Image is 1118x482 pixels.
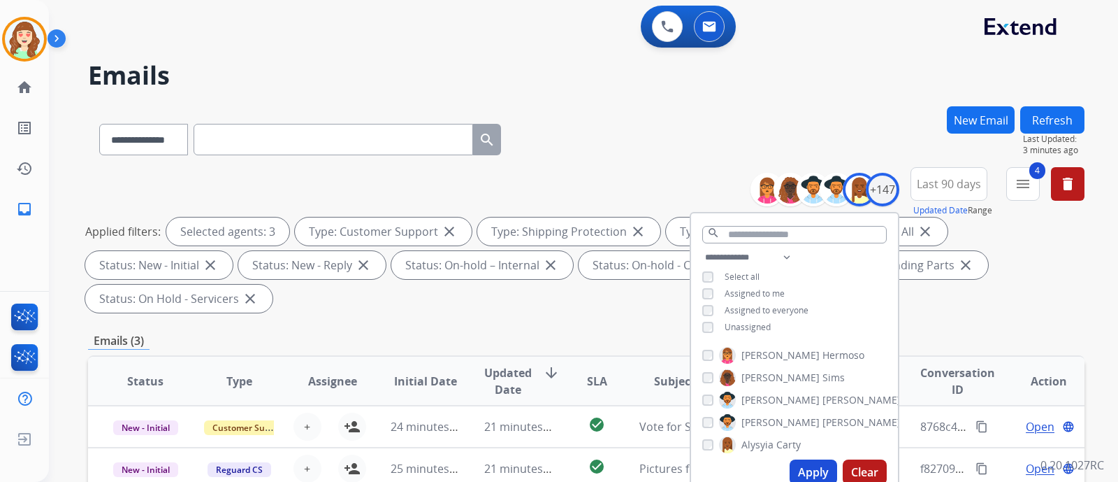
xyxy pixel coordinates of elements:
img: avatar [5,20,44,59]
mat-icon: person_add [344,418,361,435]
button: New Email [947,106,1015,134]
mat-icon: close [242,290,259,307]
span: + [304,418,310,435]
div: Type: Reguard CS [666,218,805,246]
span: [PERSON_NAME] [822,416,901,430]
p: 0.20.1027RC [1040,457,1104,474]
mat-icon: search [707,227,720,239]
span: Alysyia [741,438,774,452]
span: New - Initial [113,462,178,477]
div: Type: Customer Support [295,218,472,246]
span: + [304,460,310,477]
button: Refresh [1020,106,1084,134]
span: New - Initial [113,420,178,435]
span: [PERSON_NAME] [741,371,820,385]
mat-icon: search [479,132,495,148]
button: 4 [1006,167,1040,201]
span: Hermoso [822,348,864,362]
div: Status: New - Initial [85,251,233,279]
span: Updated Date [484,364,532,398]
mat-icon: close [441,223,458,240]
div: Type: Shipping Protection [477,218,660,246]
mat-icon: close [917,223,934,240]
mat-icon: close [542,257,559,274]
span: Initial Date [394,373,457,390]
span: Pictures for claim [639,461,732,476]
span: Open [1026,418,1054,435]
mat-icon: check_circle [588,458,605,475]
mat-icon: list_alt [16,120,33,136]
span: [PERSON_NAME] [741,348,820,362]
mat-icon: person_add [344,460,361,477]
span: 4 [1029,162,1045,179]
p: Applied filters: [85,223,161,240]
div: Status: On Hold - Servicers [85,285,273,313]
th: Action [991,357,1084,406]
span: Reguard CS [208,462,271,477]
span: 21 minutes ago [484,461,565,476]
mat-icon: delete [1059,176,1076,192]
div: +147 [866,173,899,206]
span: [PERSON_NAME] [741,393,820,407]
span: Subject [654,373,695,390]
span: Last Updated: [1023,134,1084,145]
span: Assignee [308,373,357,390]
span: Customer Support [204,420,295,435]
button: Updated Date [913,205,968,216]
mat-icon: home [16,79,33,96]
span: [PERSON_NAME] [741,416,820,430]
span: Status [127,373,164,390]
span: Vote for Service Hub powered by Service Technologies [639,419,926,434]
mat-icon: check_circle [588,416,605,433]
span: [PERSON_NAME] [822,393,901,407]
span: 24 minutes ago [391,419,472,434]
div: Status: New - Reply [238,251,386,279]
span: Type [226,373,252,390]
mat-icon: inbox [16,201,33,218]
mat-icon: close [202,257,219,274]
h2: Emails [88,62,1084,90]
span: Open [1026,460,1054,477]
span: Sims [822,371,845,385]
button: Last 90 days [910,167,987,201]
mat-icon: close [630,223,646,240]
span: Last 90 days [917,181,981,187]
mat-icon: menu [1015,176,1031,192]
span: Range [913,204,992,216]
mat-icon: close [355,257,372,274]
span: Select all [725,271,760,283]
mat-icon: history [16,160,33,177]
button: + [293,413,321,441]
p: Emails (3) [88,332,150,350]
div: Selected agents: 3 [166,218,289,246]
span: Conversation ID [920,364,995,398]
span: Unassigned [725,321,771,333]
mat-icon: content_copy [975,420,988,433]
span: 21 minutes ago [484,419,565,434]
div: Status: On-hold - Customer [579,251,769,279]
span: 3 minutes ago [1023,145,1084,156]
span: Assigned to everyone [725,304,808,316]
mat-icon: close [957,257,974,274]
span: Assigned to me [725,288,785,299]
span: 25 minutes ago [391,461,472,476]
mat-icon: arrow_downward [543,364,560,381]
mat-icon: language [1062,420,1075,433]
mat-icon: content_copy [975,462,988,475]
span: Carty [776,438,801,452]
div: Status: On-hold – Internal [391,251,573,279]
span: SLA [587,373,607,390]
